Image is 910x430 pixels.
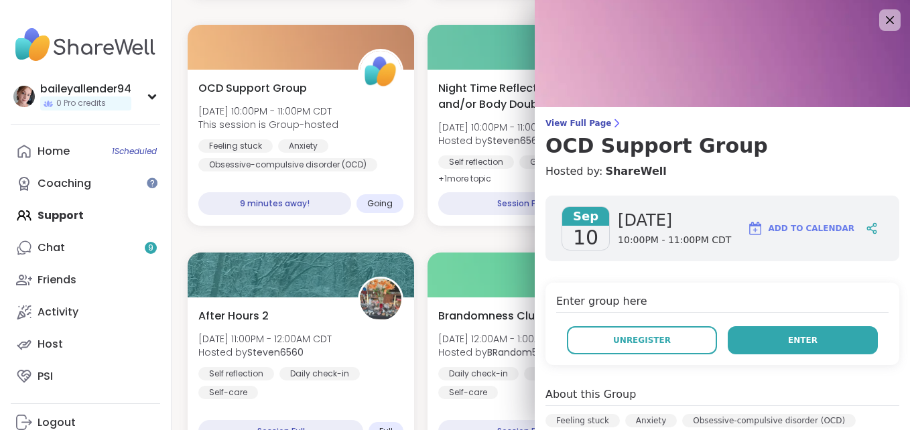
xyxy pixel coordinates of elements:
b: BRandom502 [487,346,549,359]
span: Hosted by [198,346,332,359]
a: Friends [11,264,160,296]
span: 10 [573,226,598,250]
a: PSI [11,360,160,392]
div: Self reflection [438,155,514,169]
img: baileyallender94 [13,86,35,107]
div: Obsessive-compulsive disorder (OCD) [198,158,377,171]
div: Feeling stuck [545,414,620,427]
button: Add to Calendar [741,212,860,244]
div: Anxiety [278,139,328,153]
b: Steven6560 [247,346,304,359]
img: Steven6560 [360,279,401,320]
iframe: Spotlight [147,177,157,188]
span: 9 [148,242,153,254]
span: Add to Calendar [769,222,854,234]
span: 0 Pro credits [56,98,106,109]
div: Good company [524,367,612,380]
div: Self reflection [198,367,274,380]
div: baileyallender94 [40,82,131,96]
span: Going [367,198,393,209]
span: Hosted by [438,346,570,359]
div: Session Full [438,192,603,215]
div: Good company [519,155,607,169]
div: Activity [38,305,78,319]
a: Home1Scheduled [11,135,160,167]
a: Coaching [11,167,160,200]
div: Self-care [438,386,498,399]
img: ShareWell Nav Logo [11,21,160,68]
h3: OCD Support Group [545,134,899,158]
div: Coaching [38,176,91,191]
span: 10:00PM - 11:00PM CDT [618,234,731,247]
div: Obsessive-compulsive disorder (OCD) [682,414,856,427]
div: Friends [38,273,76,287]
div: Host [38,337,63,352]
a: Host [11,328,160,360]
div: Daily check-in [438,367,519,380]
h4: About this Group [545,386,636,403]
b: Steven6560 [487,134,543,147]
span: [DATE] 11:00PM - 12:00AM CDT [198,332,332,346]
span: 1 Scheduled [112,146,157,157]
a: Activity [11,296,160,328]
div: Anxiety [625,414,677,427]
span: Hosted by [438,134,572,147]
div: Chat [38,240,65,255]
div: Home [38,144,70,159]
h4: Hosted by: [545,163,899,180]
img: ShareWell [360,51,401,92]
span: Sep [562,207,609,226]
div: Feeling stuck [198,139,273,153]
div: Self-care [198,386,258,399]
span: Night Time Reflection and/or Body Doubling [438,80,583,113]
span: After Hours 2 [198,308,269,324]
button: Enter [728,326,878,354]
span: Brandomness Club House [438,308,579,324]
button: Unregister [567,326,717,354]
div: Daily check-in [279,367,360,380]
img: ShareWell Logomark [747,220,763,236]
div: Logout [38,415,76,430]
h4: Enter group here [556,293,889,313]
span: OCD Support Group [198,80,307,96]
span: [DATE] 10:00PM - 11:00PM CDT [198,104,338,118]
span: View Full Page [545,118,899,129]
a: ShareWell [605,163,666,180]
span: This session is Group-hosted [198,118,338,131]
span: [DATE] [618,210,731,231]
span: [DATE] 10:00PM - 11:00PM CDT [438,121,572,134]
span: Unregister [613,334,671,346]
a: Chat9 [11,232,160,264]
span: [DATE] 12:00AM - 1:00AM CDT [438,332,570,346]
span: Enter [788,334,818,346]
a: View Full PageOCD Support Group [545,118,899,158]
div: PSI [38,369,53,384]
div: 9 minutes away! [198,192,351,215]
